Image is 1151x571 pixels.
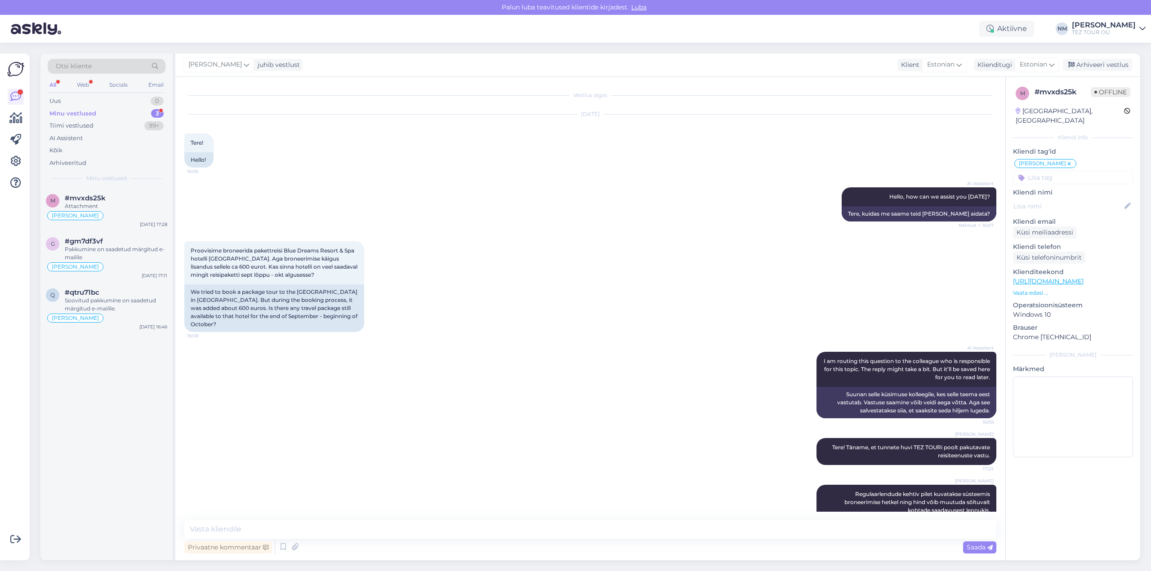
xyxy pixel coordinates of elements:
[824,358,991,381] span: I am routing this question to the colleague who is responsible for this topic. The reply might ta...
[844,491,991,513] span: Regulaarlendude kehtiv pilet kuvatakse süsteemis broneerimise hetkel ning hind võib muutuda sõltu...
[49,159,86,168] div: Arhiveeritud
[979,21,1034,37] div: Aktiivne
[960,419,994,425] span: 16:08
[1020,60,1047,70] span: Estonian
[1013,310,1133,319] p: Windows 10
[151,109,164,118] div: 3
[959,222,994,229] span: Nähtud ✓ 16:07
[1013,147,1133,156] p: Kliendi tag'id
[52,213,99,218] span: [PERSON_NAME]
[832,444,991,459] span: Tere! Täname, et tunnete huvi TEZ TOURi poolt pakutavate reisiteenuste vastu.
[187,168,221,175] span: 16:06
[1013,201,1123,211] input: Lisa nimi
[967,543,993,551] span: Saada
[49,109,96,118] div: Minu vestlused
[1020,90,1025,97] span: m
[1072,22,1146,36] a: [PERSON_NAME]TEZ TOUR OÜ
[187,332,221,339] span: 16:08
[52,264,99,270] span: [PERSON_NAME]
[1013,267,1133,277] p: Klienditeekond
[1056,22,1068,35] div: NM
[1013,133,1133,142] div: Kliendi info
[49,134,83,143] div: AI Assistent
[1013,332,1133,342] p: Chrome [TECHNICAL_ID]
[140,221,167,228] div: [DATE] 17:28
[960,465,994,472] span: 17:22
[7,61,24,78] img: Askly Logo
[1063,59,1132,71] div: Arhiveeri vestlus
[1013,351,1133,359] div: [PERSON_NAME]
[65,202,167,210] div: Attachment
[49,146,62,155] div: Kõik
[955,431,994,438] span: [PERSON_NAME]
[48,79,58,91] div: All
[1013,289,1133,297] p: Vaata edasi ...
[56,62,92,71] span: Otsi kliente
[49,97,61,106] div: Uus
[144,121,164,130] div: 99+
[188,60,242,70] span: [PERSON_NAME]
[1013,242,1133,252] p: Kliendi telefon
[65,194,106,202] span: #mvxds25k
[254,60,300,70] div: juhib vestlust
[1013,301,1133,310] p: Operatsioonisüsteem
[65,288,99,297] span: #qtru71bc
[139,323,167,330] div: [DATE] 16:46
[147,79,165,91] div: Email
[51,240,55,247] span: g
[50,197,55,204] span: m
[184,110,996,118] div: [DATE]
[184,284,364,332] div: We tried to book a package tour to the [GEOGRAPHIC_DATA] in [GEOGRAPHIC_DATA]. But during the boo...
[1019,161,1066,166] span: [PERSON_NAME]
[49,121,94,130] div: Tiimi vestlused
[1091,87,1130,97] span: Offline
[1013,323,1133,332] p: Brauser
[1016,106,1124,125] div: [GEOGRAPHIC_DATA], [GEOGRAPHIC_DATA]
[816,387,996,418] div: Suunan selle küsimuse kolleegile, kes selle teema eest vastutab. Vastuse saamine võib veidi aega ...
[1013,364,1133,374] p: Märkmed
[1013,171,1133,184] input: Lisa tag
[65,297,167,313] div: Soovitud pakkumine on saadetud märgitud e-mailile.
[629,3,649,11] span: Luba
[842,206,996,221] div: Tere, kuidas me saame teid [PERSON_NAME] aidata?
[75,79,91,91] div: Web
[1013,252,1085,264] div: Küsi telefoninumbrit
[142,272,167,279] div: [DATE] 17:11
[65,245,167,261] div: Pakkumine on saadetud märgitud e-mailile
[960,345,994,351] span: AI Assistent
[897,60,919,70] div: Klient
[184,91,996,99] div: Vestlus algas
[86,174,127,182] span: Minu vestlused
[184,541,272,553] div: Privaatne kommentaar
[974,60,1012,70] div: Klienditugi
[1013,217,1133,226] p: Kliendi email
[927,60,955,70] span: Estonian
[52,315,99,321] span: [PERSON_NAME]
[1013,277,1084,285] a: [URL][DOMAIN_NAME]
[960,180,994,187] span: AI Assistent
[889,193,990,200] span: Hello, how can we assist you [DATE]?
[1072,22,1136,29] div: [PERSON_NAME]
[1035,87,1091,97] div: # mvxds25k
[1072,29,1136,36] div: TEZ TOUR OÜ
[151,97,164,106] div: 0
[65,237,103,245] span: #gm7df3vf
[1013,226,1077,239] div: Küsi meiliaadressi
[191,247,359,278] span: Proovisime broneerida pakettreisi Blue Dreams Resort & Spa hotelli [GEOGRAPHIC_DATA]. Aga broneer...
[191,139,203,146] span: Tere!
[50,292,55,298] span: q
[184,152,214,168] div: Hello!
[955,478,994,484] span: [PERSON_NAME]
[107,79,129,91] div: Socials
[1013,188,1133,197] p: Kliendi nimi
